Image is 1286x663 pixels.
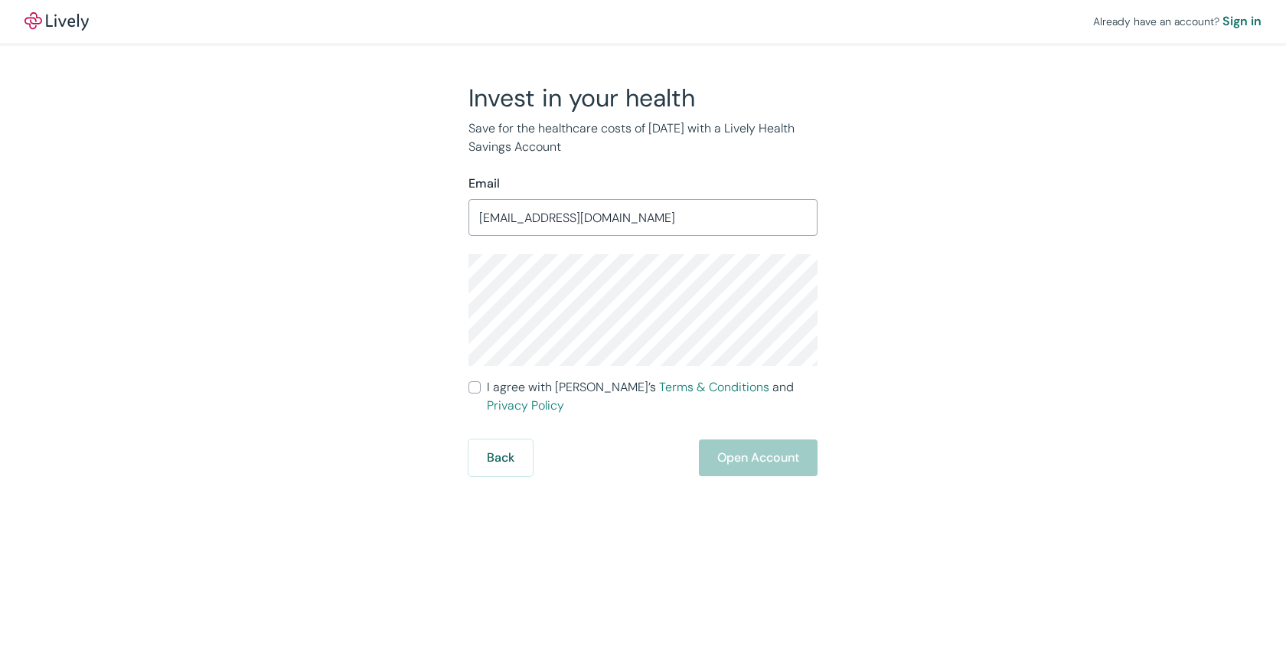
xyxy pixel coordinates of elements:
label: Email [468,175,500,193]
p: Save for the healthcare costs of [DATE] with a Lively Health Savings Account [468,119,818,156]
a: LivelyLively [24,12,89,31]
a: Privacy Policy [487,397,564,413]
div: Already have an account? [1093,12,1262,31]
a: Sign in [1222,12,1262,31]
a: Terms & Conditions [659,379,769,395]
h2: Invest in your health [468,83,818,113]
span: I agree with [PERSON_NAME]’s and [487,378,818,415]
button: Back [468,439,533,476]
img: Lively [24,12,89,31]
